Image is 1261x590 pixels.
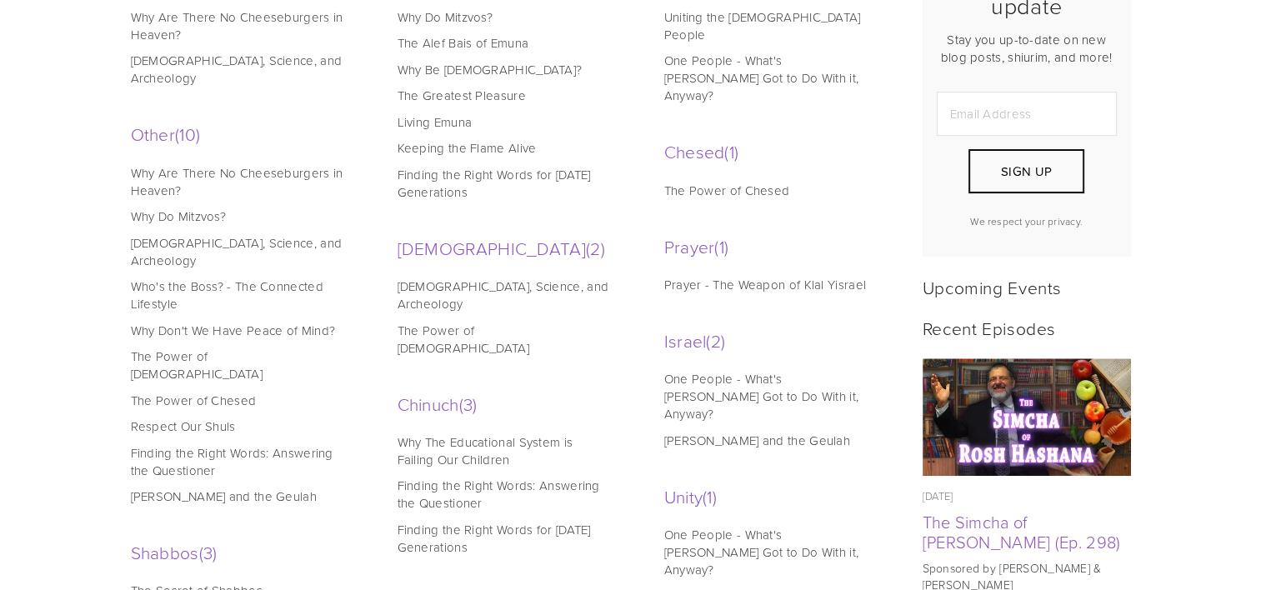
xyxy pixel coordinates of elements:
a: [DEMOGRAPHIC_DATA], Science, and Archeology [398,277,610,312]
p: Stay you up-to-date on new blog posts, shiurim, and more! [937,31,1117,66]
a: Living Emuna [398,113,610,131]
a: [DEMOGRAPHIC_DATA], Science, and Archeology [131,52,343,87]
a: Who's the Boss? - The Connected Lifestyle [131,277,343,312]
a: [PERSON_NAME] and the Geulah [664,432,877,449]
a: Keeping the Flame Alive [398,139,610,157]
span: 3 [459,392,478,416]
a: Why Are There No Cheeseburgers in Heaven? [131,8,343,43]
a: The Alef Bais of Emuna [398,34,610,52]
a: The Simcha of Rosh Hashana (Ep. 298) [923,358,1131,476]
a: [DEMOGRAPHIC_DATA], Science, and Archeology [131,234,343,269]
a: The Simcha of [PERSON_NAME] (Ep. 298) [923,510,1121,553]
a: The Greatest Pleasure [398,87,610,104]
a: Israel2 [664,328,881,352]
time: [DATE] [923,488,953,503]
a: Finding the Right Words for [DATE] Generations [398,166,610,201]
a: Shabbos3 [131,540,348,564]
a: Uniting the [DEMOGRAPHIC_DATA] People [664,8,877,43]
a: Respect Our Shuls [131,417,343,435]
h2: Upcoming Events [923,277,1131,297]
a: Why Be [DEMOGRAPHIC_DATA]? [398,61,610,78]
button: Sign Up [968,149,1083,193]
a: The Power of Chesed [131,392,343,409]
a: Finding the Right Words: Answering the Questioner [398,477,610,512]
a: [DEMOGRAPHIC_DATA]2 [398,236,614,260]
span: Sign Up [1001,162,1052,180]
a: Finding the Right Words: Answering the Questioner [131,444,343,479]
span: 1 [703,484,717,508]
a: Unity1 [664,484,881,508]
a: Why The Educational System is Failing Our Children [398,433,610,468]
a: One People - What's [PERSON_NAME] Got to Do With it, Anyway? [664,370,877,422]
a: The Power of [DEMOGRAPHIC_DATA] [131,347,343,382]
span: 1 [714,234,728,258]
p: We respect your privacy. [937,214,1117,228]
a: The Power of [DEMOGRAPHIC_DATA] [398,322,610,357]
a: One People - What's [PERSON_NAME] Got to Do With it, Anyway? [664,52,877,104]
a: Chesed1 [664,139,881,163]
a: Chinuch3 [398,392,614,416]
h2: Recent Episodes [923,317,1131,338]
span: 2 [586,236,605,260]
a: Why Are There No Cheeseburgers in Heaven? [131,164,343,199]
a: Prayer1 [664,234,881,258]
img: The Simcha of Rosh Hashana (Ep. 298) [922,358,1131,476]
span: 3 [199,540,218,564]
a: Why Don't We Have Peace of Mind? [131,322,343,339]
input: Email Address [937,92,1117,136]
span: 1 [724,139,738,163]
a: The Power of Chesed [664,182,877,199]
a: Finding the Right Words for [DATE] Generations [398,521,610,556]
span: 10 [175,122,200,146]
a: Why Do Mitzvos? [131,207,343,225]
a: One People - What's [PERSON_NAME] Got to Do With it, Anyway? [664,526,877,578]
a: [PERSON_NAME] and the Geulah [131,487,343,505]
span: 2 [706,328,725,352]
a: Other10 [131,122,348,146]
a: Prayer - The Weapon of Klal Yisrael [664,276,877,293]
a: Why Do Mitzvos? [398,8,610,26]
